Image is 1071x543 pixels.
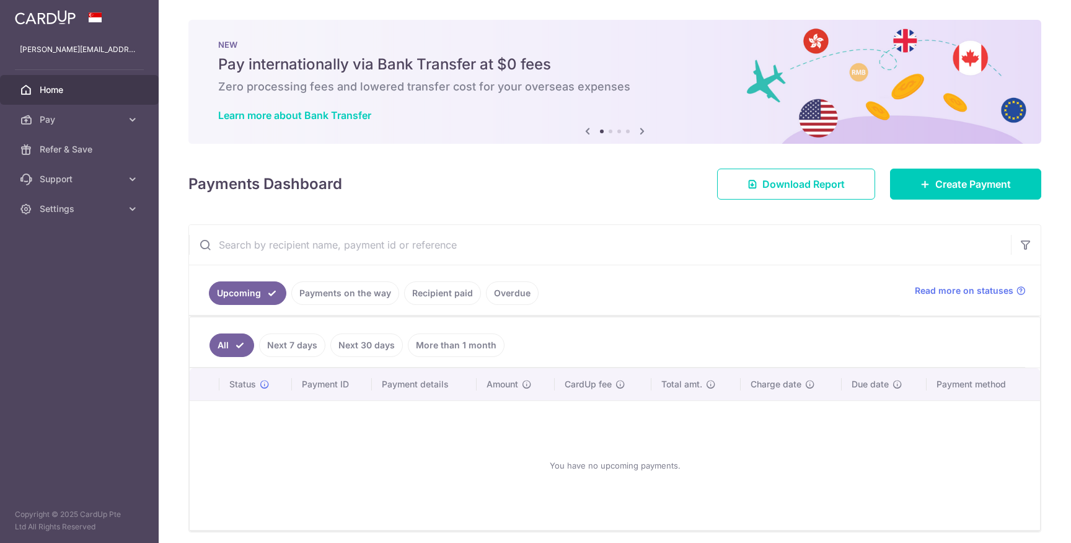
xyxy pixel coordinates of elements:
a: Overdue [486,281,539,305]
a: Upcoming [209,281,286,305]
input: Search by recipient name, payment id or reference [189,225,1011,265]
th: Payment details [372,368,476,400]
a: Create Payment [890,169,1041,200]
a: More than 1 month [408,333,505,357]
span: Download Report [762,177,845,192]
span: Charge date [751,378,801,391]
img: Bank transfer banner [188,20,1041,144]
a: Next 7 days [259,333,325,357]
span: Pay [40,113,121,126]
span: Refer & Save [40,143,121,156]
div: You have no upcoming payments. [205,411,1025,520]
a: Read more on statuses [915,285,1026,297]
h6: Zero processing fees and lowered transfer cost for your overseas expenses [218,79,1011,94]
a: Download Report [717,169,875,200]
img: CardUp [15,10,76,25]
h5: Pay internationally via Bank Transfer at $0 fees [218,55,1011,74]
span: Status [229,378,256,391]
h4: Payments Dashboard [188,173,342,195]
span: Home [40,84,121,96]
span: Create Payment [935,177,1011,192]
th: Payment method [927,368,1040,400]
span: Total amt. [661,378,702,391]
span: Due date [852,378,889,391]
span: CardUp fee [565,378,612,391]
span: Settings [40,203,121,215]
a: Recipient paid [404,281,481,305]
p: NEW [218,40,1011,50]
a: All [209,333,254,357]
a: Learn more about Bank Transfer [218,109,371,121]
span: Amount [487,378,518,391]
th: Payment ID [292,368,372,400]
span: Read more on statuses [915,285,1013,297]
span: Support [40,173,121,185]
a: Next 30 days [330,333,403,357]
a: Payments on the way [291,281,399,305]
p: [PERSON_NAME][EMAIL_ADDRESS][DOMAIN_NAME] [20,43,139,56]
